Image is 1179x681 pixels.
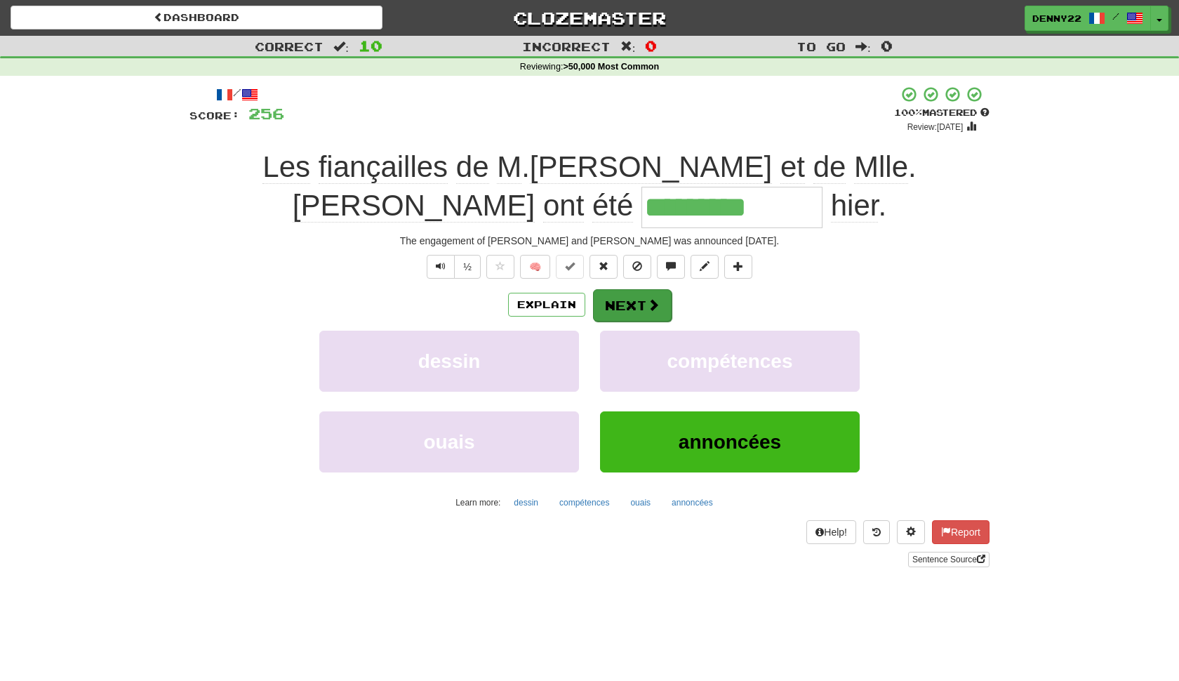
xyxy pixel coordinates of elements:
span: . . [262,150,916,223]
button: ouais [622,492,658,513]
span: 0 [645,37,657,54]
div: / [189,86,284,103]
span: M [497,150,521,184]
a: Clozemaster [404,6,775,30]
button: Discuss sentence (alt+u) [657,255,685,279]
div: Mastered [894,107,990,119]
span: [PERSON_NAME] [530,150,772,184]
span: Les [262,150,310,184]
span: ouais [423,431,474,453]
button: annoncées [600,411,860,472]
button: Reset to 0% Mastered (alt+r) [589,255,618,279]
span: été [592,189,633,223]
div: The engagement of [PERSON_NAME] and [PERSON_NAME] was announced [DATE]. [189,234,990,248]
strong: >50,000 Most Common [563,62,659,72]
span: compétences [667,350,793,372]
span: et [780,150,805,184]
span: / [1112,11,1119,21]
small: Review: [DATE] [907,122,964,132]
small: Learn more: [455,498,500,508]
button: Next [593,289,672,322]
span: 10 [359,37,382,54]
button: compétences [600,331,860,392]
span: de [813,150,846,184]
a: Dashboard [11,6,382,29]
span: dessin [418,350,481,372]
span: . [822,189,886,223]
span: de [456,150,489,184]
button: Help! [806,520,856,544]
button: Report [932,520,990,544]
span: Incorrect [522,39,611,53]
span: Score: [189,110,240,121]
span: : [620,41,636,53]
button: Round history (alt+y) [863,520,890,544]
span: ont [543,189,584,223]
span: [PERSON_NAME] [293,189,535,223]
button: Play sentence audio (ctl+space) [427,255,455,279]
button: annoncées [664,492,721,513]
span: Denny22 [1032,12,1081,25]
button: compétences [552,492,617,513]
button: ½ [454,255,481,279]
button: Set this sentence to 100% Mastered (alt+m) [556,255,584,279]
span: 100 % [894,107,922,118]
button: ouais [319,411,579,472]
div: Text-to-speech controls [424,255,481,279]
button: Edit sentence (alt+d) [691,255,719,279]
span: 0 [881,37,893,54]
span: annoncées [679,431,781,453]
button: Explain [508,293,585,317]
button: Add to collection (alt+a) [724,255,752,279]
span: To go [797,39,846,53]
span: hier [831,189,879,223]
button: 🧠 [520,255,550,279]
button: Favorite sentence (alt+f) [486,255,514,279]
a: Denny22 / [1025,6,1151,31]
span: : [333,41,349,53]
span: fiançailles [319,150,448,184]
button: Ignore sentence (alt+i) [623,255,651,279]
span: Mlle [854,150,908,184]
button: dessin [319,331,579,392]
a: Sentence Source [908,552,990,567]
span: : [855,41,871,53]
button: dessin [506,492,546,513]
span: Correct [255,39,324,53]
span: 256 [248,105,284,122]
